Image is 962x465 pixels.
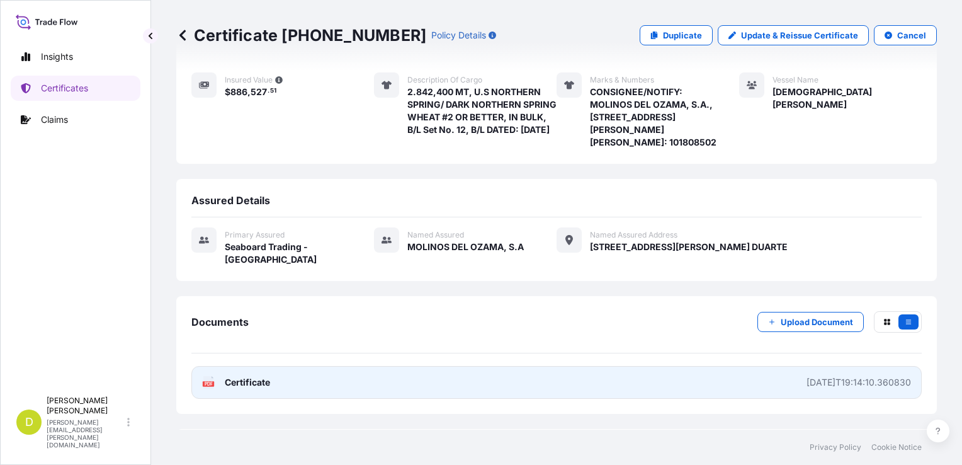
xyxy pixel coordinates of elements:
[590,241,788,253] span: [STREET_ADDRESS][PERSON_NAME] DUARTE
[41,82,88,95] p: Certificates
[407,86,557,136] span: 2.842,400 MT, U.S NORTHERN SPRING/ DARK NORTHERN SPRING WHEAT #2 OR BETTER, IN BULK, B/L Set No. ...
[11,44,140,69] a: Insights
[191,366,922,399] a: PDFCertificate[DATE]T19:14:10.360830
[11,76,140,101] a: Certificates
[407,241,524,253] span: MOLINOS DEL OZAMA, S.A
[897,29,926,42] p: Cancel
[191,194,270,207] span: Assured Details
[806,376,911,389] div: [DATE]T19:14:10.360830
[225,241,374,266] span: Seaboard Trading - [GEOGRAPHIC_DATA]
[772,75,818,85] span: Vessel Name
[663,29,702,42] p: Duplicate
[718,25,869,45] a: Update & Reissue Certificate
[205,382,213,386] text: PDF
[871,442,922,452] a: Cookie Notice
[590,230,677,240] span: Named Assured Address
[191,316,249,328] span: Documents
[268,89,269,93] span: .
[230,88,247,96] span: 886
[757,312,864,332] button: Upload Document
[772,86,922,111] span: [DEMOGRAPHIC_DATA] [PERSON_NAME]
[41,50,73,63] p: Insights
[247,88,251,96] span: ,
[270,89,276,93] span: 51
[590,75,654,85] span: Marks & Numbers
[640,25,713,45] a: Duplicate
[407,75,482,85] span: Description of cargo
[11,107,140,132] a: Claims
[47,396,125,416] p: [PERSON_NAME] [PERSON_NAME]
[741,29,858,42] p: Update & Reissue Certificate
[225,75,273,85] span: Insured Value
[225,230,285,240] span: Primary assured
[874,25,937,45] button: Cancel
[176,25,426,45] p: Certificate [PHONE_NUMBER]
[225,376,270,389] span: Certificate
[41,113,68,126] p: Claims
[810,442,861,452] a: Privacy Policy
[407,230,464,240] span: Named Assured
[25,416,33,428] span: D
[225,88,230,96] span: $
[590,86,739,149] span: CONSIGNEE/NOTIFY: MOLINOS DEL OZAMA, S.A., [STREET_ADDRESS][PERSON_NAME][PERSON_NAME]: 101808502
[781,316,853,328] p: Upload Document
[251,88,267,96] span: 527
[431,29,486,42] p: Policy Details
[47,418,125,449] p: [PERSON_NAME][EMAIL_ADDRESS][PERSON_NAME][DOMAIN_NAME]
